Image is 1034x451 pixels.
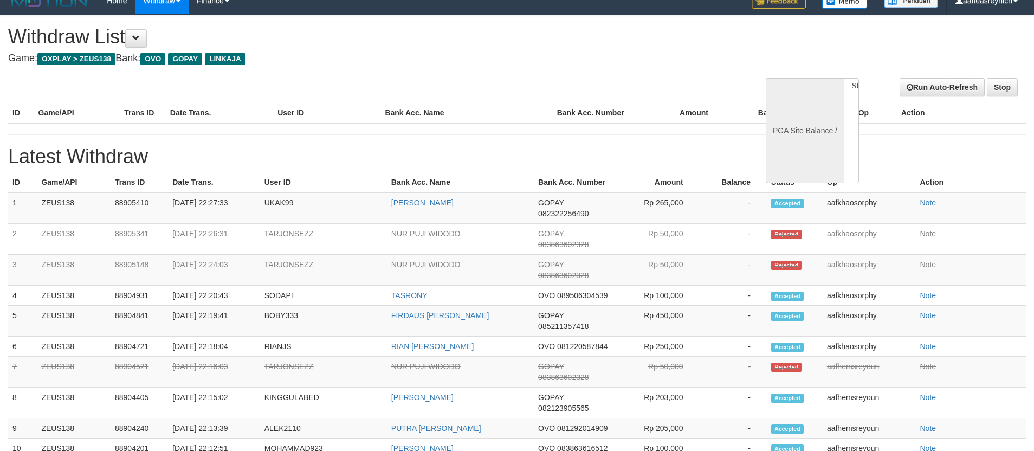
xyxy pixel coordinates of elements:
[771,424,804,434] span: Accepted
[538,209,589,218] span: 082322256490
[620,286,700,306] td: Rp 100,000
[37,357,111,388] td: ZEUS138
[111,286,168,306] td: 88904931
[620,418,700,439] td: Rp 205,000
[538,362,564,371] span: GOPAY
[273,103,380,123] th: User ID
[557,424,608,433] span: 081292014909
[168,286,260,306] td: [DATE] 22:20:43
[538,240,589,249] span: 083863602328
[111,192,168,224] td: 88905410
[387,172,534,192] th: Bank Acc. Name
[111,388,168,418] td: 88904405
[37,388,111,418] td: ZEUS138
[37,53,115,65] span: OXPLAY > ZEUS138
[8,255,37,286] td: 3
[538,424,555,433] span: OVO
[391,291,428,300] a: TASRONY
[168,306,260,337] td: [DATE] 22:19:41
[823,192,916,224] td: aafkhaosorphy
[538,322,589,331] span: 085211357418
[920,393,936,402] a: Note
[260,418,387,439] td: ALEK2110
[260,192,387,224] td: UKAK99
[8,146,1026,167] h1: Latest Withdraw
[538,271,589,280] span: 083863602328
[771,292,804,301] span: Accepted
[260,255,387,286] td: TARJONSEZZ
[538,291,555,300] span: OVO
[538,311,564,320] span: GOPAY
[380,103,552,123] th: Bank Acc. Name
[920,424,936,433] a: Note
[538,198,564,207] span: GOPAY
[700,357,767,388] td: -
[391,393,454,402] a: [PERSON_NAME]
[8,388,37,418] td: 8
[771,343,804,352] span: Accepted
[620,192,700,224] td: Rp 265,000
[168,337,260,357] td: [DATE] 22:18:04
[37,172,111,192] th: Game/API
[823,337,916,357] td: aafkhaosorphy
[260,224,387,255] td: TARJONSEZZ
[700,224,767,255] td: -
[538,342,555,351] span: OVO
[37,224,111,255] td: ZEUS138
[8,53,678,64] h4: Game: Bank:
[771,261,802,270] span: Rejected
[920,362,936,371] a: Note
[987,78,1018,96] a: Stop
[553,103,639,123] th: Bank Acc. Number
[771,312,804,321] span: Accepted
[920,342,936,351] a: Note
[37,418,111,439] td: ZEUS138
[168,418,260,439] td: [DATE] 22:13:39
[111,224,168,255] td: 88905341
[620,337,700,357] td: Rp 250,000
[823,172,916,192] th: Op
[538,373,589,382] span: 083863602328
[391,260,461,269] a: NUR PUJI WIDODO
[260,306,387,337] td: BOBY333
[34,103,120,123] th: Game/API
[620,306,700,337] td: Rp 450,000
[8,357,37,388] td: 7
[168,53,202,65] span: GOPAY
[557,342,608,351] span: 081220587844
[8,26,678,48] h1: Withdraw List
[391,362,461,371] a: NUR PUJI WIDODO
[771,199,804,208] span: Accepted
[391,424,481,433] a: PUTRA [PERSON_NAME]
[8,192,37,224] td: 1
[620,388,700,418] td: Rp 203,000
[391,229,461,238] a: NUR PUJI WIDODO
[168,172,260,192] th: Date Trans.
[260,388,387,418] td: KINGGULABED
[168,388,260,418] td: [DATE] 22:15:02
[166,103,273,123] th: Date Trans.
[538,229,564,238] span: GOPAY
[900,78,985,96] a: Run Auto-Refresh
[168,357,260,388] td: [DATE] 22:16:03
[620,255,700,286] td: Rp 50,000
[168,224,260,255] td: [DATE] 22:26:31
[260,357,387,388] td: TARJONSEZZ
[771,363,802,372] span: Rejected
[854,103,897,123] th: Op
[920,311,936,320] a: Note
[391,311,489,320] a: FIRDAUS [PERSON_NAME]
[37,306,111,337] td: ZEUS138
[37,192,111,224] td: ZEUS138
[920,260,936,269] a: Note
[920,229,936,238] a: Note
[557,291,608,300] span: 089506304539
[823,286,916,306] td: aafkhaosorphy
[916,172,1026,192] th: Action
[168,255,260,286] td: [DATE] 22:24:03
[111,255,168,286] td: 88905148
[205,53,245,65] span: LINKAJA
[120,103,166,123] th: Trans ID
[538,260,564,269] span: GOPAY
[8,103,34,123] th: ID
